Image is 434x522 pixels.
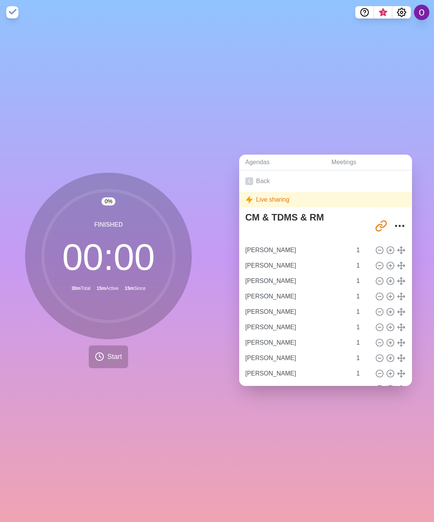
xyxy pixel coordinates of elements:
[242,350,352,366] input: Name
[353,242,372,258] input: Mins
[325,155,412,170] a: Meetings
[353,304,372,320] input: Mins
[239,170,412,192] a: Back
[392,218,407,234] button: More
[239,155,325,170] a: Agendas
[239,192,412,207] div: Live sharing
[242,304,352,320] input: Name
[374,6,392,19] button: What’s new
[242,366,352,381] input: Name
[242,335,352,350] input: Name
[353,366,372,381] input: Mins
[242,289,352,304] input: Name
[355,6,374,19] button: Help
[242,381,352,397] input: Name
[353,350,372,366] input: Mins
[353,289,372,304] input: Mins
[353,258,372,273] input: Mins
[242,258,352,273] input: Name
[353,320,372,335] input: Mins
[107,352,122,362] span: Start
[6,6,19,19] img: timeblocks logo
[353,335,372,350] input: Mins
[392,6,411,19] button: Settings
[373,218,389,234] button: Share link
[353,381,372,397] input: Mins
[242,242,352,258] input: Name
[353,273,372,289] input: Mins
[380,10,386,16] span: 3
[89,345,128,368] button: Start
[242,273,352,289] input: Name
[242,320,352,335] input: Name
